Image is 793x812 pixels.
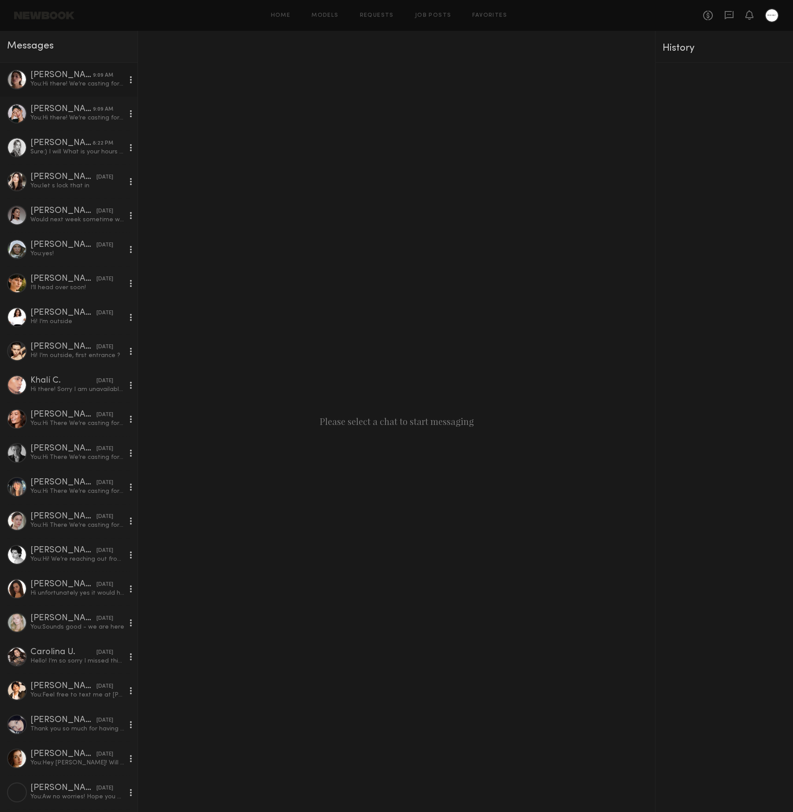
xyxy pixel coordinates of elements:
div: Khalí C. [30,376,96,385]
div: You: Sounds good - we are here [30,623,124,631]
div: [PERSON_NAME] [30,207,96,216]
div: Please select a chat to start messaging [138,31,655,812]
div: You: let s lock that in [30,182,124,190]
div: 8:22 PM [93,139,113,148]
div: [DATE] [96,343,113,351]
div: [PERSON_NAME] [30,173,96,182]
div: [DATE] [96,411,113,419]
div: You: Hi there! We’re casting for an upcoming shoot (e-comm + social) and would love to have you s... [30,114,124,122]
div: [PERSON_NAME] [30,614,96,623]
a: Requests [360,13,394,19]
div: [PERSON_NAME] [30,750,96,759]
div: Hi! I’m outside [30,317,124,326]
div: [PERSON_NAME] [30,478,96,487]
div: [DATE] [96,309,113,317]
div: [PERSON_NAME] [30,241,96,250]
div: [DATE] [96,750,113,759]
div: I’ll head over soon! [30,283,124,292]
div: [DATE] [96,581,113,589]
div: [PERSON_NAME] [30,682,96,691]
div: [DATE] [96,648,113,657]
div: [PERSON_NAME] [30,444,96,453]
div: [PERSON_NAME] [30,343,96,351]
div: [PERSON_NAME] [30,275,96,283]
div: [DATE] [96,615,113,623]
div: You: Hi There We’re casting for an upcoming shoot (e-comm + social) and would love to have you st... [30,521,124,529]
div: You: Hi! We’re reaching out from [GEOGRAPHIC_DATA]—we’d love to see if you’re available to stop b... [30,555,124,563]
div: [PERSON_NAME] [30,784,96,793]
div: [PERSON_NAME] [30,410,96,419]
div: [DATE] [96,513,113,521]
a: Job Posts [415,13,452,19]
div: Hi unfortunately yes it would have to be through my agency storm for any LA based job. [30,589,124,597]
div: [DATE] [96,716,113,725]
div: Hi there! Sorry I am unavailable. I’m in [GEOGRAPHIC_DATA] until 25th [30,385,124,394]
div: You: Hi There We’re casting for an upcoming shoot (e-comm + social) and would love to have you st... [30,453,124,462]
div: [PERSON_NAME] [30,716,96,725]
div: You: yes! [30,250,124,258]
div: [PERSON_NAME] [30,309,96,317]
div: [DATE] [96,682,113,691]
div: [PERSON_NAME] [30,512,96,521]
div: [PERSON_NAME] [30,546,96,555]
div: Hello! I’m so sorry I missed this! Thank you so much for reaching out! I would love to come by if... [30,657,124,665]
div: Sure:) I will What is your hours for [DATE] when I can stop by:)? [30,148,124,156]
div: [PERSON_NAME] [30,139,93,148]
span: Messages [7,41,54,51]
div: You: Hi There We’re casting for an upcoming shoot (e-comm + social) and would love to have you st... [30,419,124,428]
div: [PERSON_NAME] [30,580,96,589]
div: [DATE] [96,377,113,385]
div: You: Feel free to text me at [PHONE_NUMBER] once you're on your way! [30,691,124,699]
div: Hi! I’m outside, first entrance ? [30,351,124,360]
div: Would next week sometime work for you? [30,216,124,224]
div: [PERSON_NAME] [30,105,93,114]
div: You: Hi There We’re casting for an upcoming shoot (e-comm + social) and would love to have you st... [30,487,124,495]
div: Carolina U. [30,648,96,657]
div: History [663,43,786,53]
div: [DATE] [96,275,113,283]
div: You: Hey [PERSON_NAME]! Will you still be coming in [DATE]? [30,759,124,767]
a: Home [271,13,291,19]
div: Thank you so much for having me [DATE], if you’re interested in collaborating on social media too... [30,725,124,733]
div: [DATE] [96,479,113,487]
a: Favorites [472,13,507,19]
div: [DATE] [96,241,113,250]
a: Models [311,13,338,19]
div: You: Aw no worries! Hope you get better! [30,793,124,801]
div: [DATE] [96,445,113,453]
div: [DATE] [96,173,113,182]
div: 9:09 AM [93,105,113,114]
div: [PERSON_NAME] [30,71,93,80]
div: 9:09 AM [93,71,113,80]
div: [DATE] [96,784,113,793]
div: [DATE] [96,207,113,216]
div: [DATE] [96,547,113,555]
div: You: Hi there! We’re casting for an upcoming shoot (e-comm + social) and would love to have you s... [30,80,124,88]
